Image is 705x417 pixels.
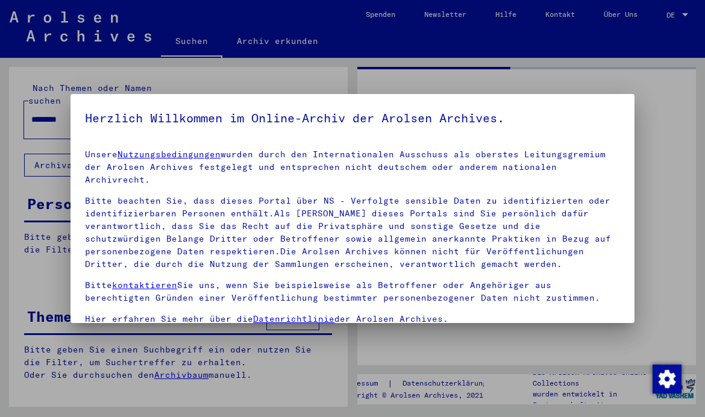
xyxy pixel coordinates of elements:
a: Nutzungsbedingungen [117,149,221,160]
p: Bitte beachten Sie, dass dieses Portal über NS - Verfolgte sensible Daten zu identifizierten oder... [85,195,620,271]
a: kontaktieren [112,280,177,290]
img: Zustimmung ändern [653,365,681,393]
p: Unsere wurden durch den Internationalen Ausschuss als oberstes Leitungsgremium der Arolsen Archiv... [85,148,620,186]
p: Hier erfahren Sie mehr über die der Arolsen Archives. [85,313,620,325]
h5: Herzlich Willkommen im Online-Archiv der Arolsen Archives. [85,108,620,128]
p: Bitte Sie uns, wenn Sie beispielsweise als Betroffener oder Angehöriger aus berechtigten Gründen ... [85,279,620,304]
a: Datenrichtlinie [253,313,334,324]
div: Zustimmung ändern [652,364,681,393]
